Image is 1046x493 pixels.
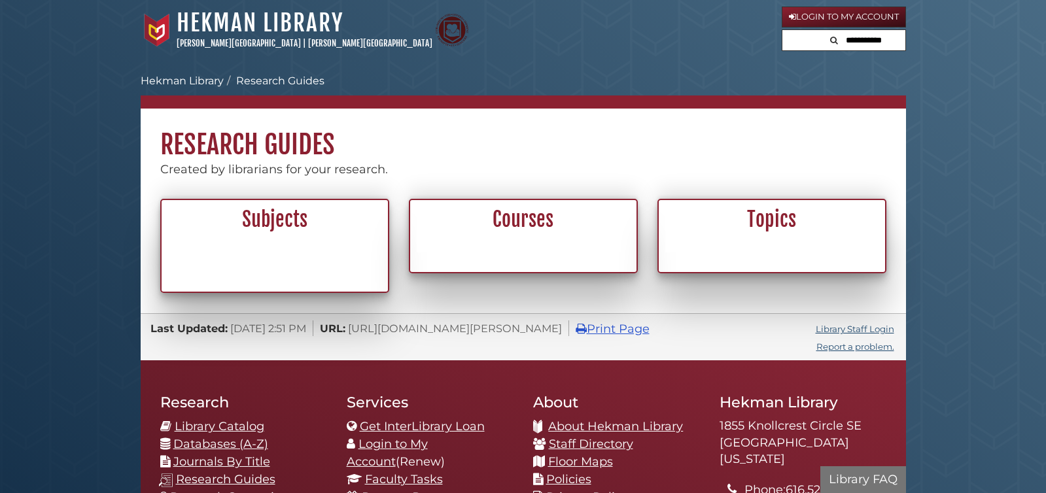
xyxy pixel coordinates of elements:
h1: Research Guides [141,109,906,161]
h2: Courses [417,207,629,232]
a: Faculty Tasks [365,472,443,486]
a: Policies [546,472,591,486]
a: Research Guides [176,472,275,486]
a: Databases (A-Z) [173,437,268,451]
nav: breadcrumb [141,73,906,109]
i: Search [830,36,838,44]
button: Library FAQ [820,466,906,493]
a: Get InterLibrary Loan [360,419,485,433]
a: Login to My Account [782,7,906,27]
a: Research Guides [236,75,324,87]
a: Report a problem. [816,341,894,352]
h2: Services [347,393,514,411]
a: Journals By Title [173,454,270,469]
span: [URL][DOMAIN_NAME][PERSON_NAME] [348,322,562,335]
a: Hekman Library [177,8,343,37]
span: URL: [320,322,345,335]
img: Calvin University [141,14,173,46]
a: Login to My Account [347,437,428,469]
button: Search [826,30,842,48]
address: 1855 Knollcrest Circle SE [GEOGRAPHIC_DATA][US_STATE] [720,418,886,468]
span: [DATE] 2:51 PM [230,322,306,335]
span: Created by librarians for your research. [160,162,388,177]
li: (Renew) [347,435,514,471]
h2: Subjects [169,207,381,232]
a: About Hekman Library [548,419,683,433]
a: Print Page [576,322,650,336]
a: Library Catalog [175,419,264,433]
span: Last Updated: [150,322,228,335]
a: Library Staff Login [816,324,894,334]
a: Hekman Library [141,75,224,87]
a: [PERSON_NAME][GEOGRAPHIC_DATA] [308,38,432,48]
a: Staff Directory [549,437,633,451]
a: Floor Maps [548,454,613,469]
h2: About [533,393,700,411]
img: Calvin Theological Seminary [436,14,468,46]
img: research-guides-icon-white_37x37.png [159,473,173,487]
i: Print Page [576,323,587,335]
h2: Hekman Library [720,393,886,411]
span: | [303,38,306,48]
h2: Topics [666,207,878,232]
h2: Research [160,393,327,411]
a: [PERSON_NAME][GEOGRAPHIC_DATA] [177,38,301,48]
